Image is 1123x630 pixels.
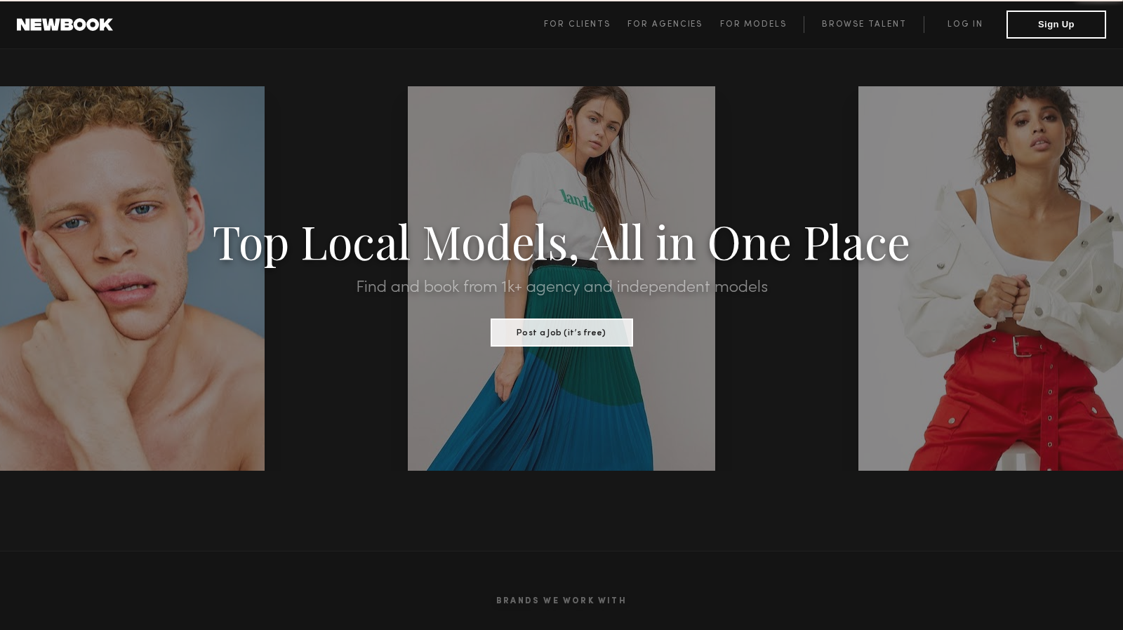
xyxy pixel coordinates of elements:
[924,16,1006,33] a: Log in
[1006,11,1106,39] button: Sign Up
[804,16,924,33] a: Browse Talent
[84,219,1039,262] h1: Top Local Models, All in One Place
[720,20,787,29] span: For Models
[491,319,633,347] button: Post a Job (it’s free)
[491,323,633,339] a: Post a Job (it’s free)
[720,16,804,33] a: For Models
[544,20,611,29] span: For Clients
[140,579,983,623] h2: Brands We Work With
[544,16,627,33] a: For Clients
[84,279,1039,296] h2: Find and book from 1k+ agency and independent models
[627,20,703,29] span: For Agencies
[627,16,719,33] a: For Agencies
